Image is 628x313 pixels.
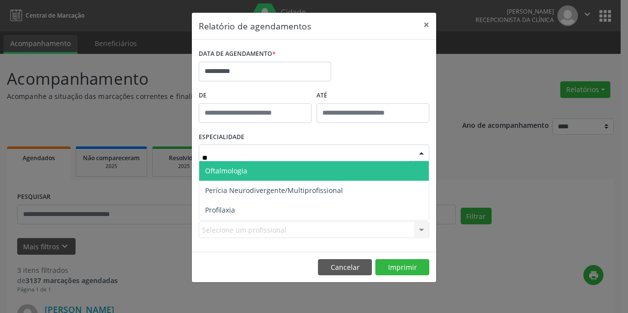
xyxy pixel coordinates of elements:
[318,259,372,276] button: Cancelar
[375,259,429,276] button: Imprimir
[199,130,244,145] label: ESPECIALIDADE
[199,20,311,32] h5: Relatório de agendamentos
[205,205,235,215] span: Profilaxia
[199,47,276,62] label: DATA DE AGENDAMENTO
[205,186,343,195] span: Perícia Neurodivergente/Multiprofissional
[316,88,429,103] label: ATÉ
[199,88,312,103] label: De
[205,166,247,175] span: Oftalmologia
[417,13,436,37] button: Close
